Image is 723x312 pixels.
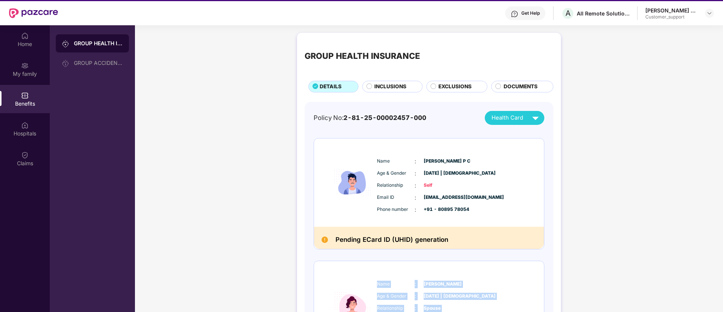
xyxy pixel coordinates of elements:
[645,14,698,20] div: Customer_support
[706,10,712,16] img: svg+xml;base64,PHN2ZyBpZD0iRHJvcGRvd24tMzJ4MzIiIHhtbG5zPSJodHRwOi8vd3d3LnczLm9yZy8yMDAwL3N2ZyIgd2...
[511,10,518,18] img: svg+xml;base64,PHN2ZyBpZD0iSGVscC0zMngzMiIgeG1sbnM9Imh0dHA6Ly93d3cudzMub3JnLzIwMDAvc3ZnIiB3aWR0aD...
[424,293,461,300] span: [DATE] | [DEMOGRAPHIC_DATA]
[521,10,540,16] div: Get Help
[377,305,415,312] span: Relationship
[9,8,58,18] img: New Pazcare Logo
[577,10,630,17] div: All Remote Solutions Private Limited
[565,9,571,18] span: A
[415,292,416,300] span: :
[377,293,415,300] span: Age & Gender
[424,305,461,312] span: Spouse
[645,7,698,14] div: [PERSON_NAME] P C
